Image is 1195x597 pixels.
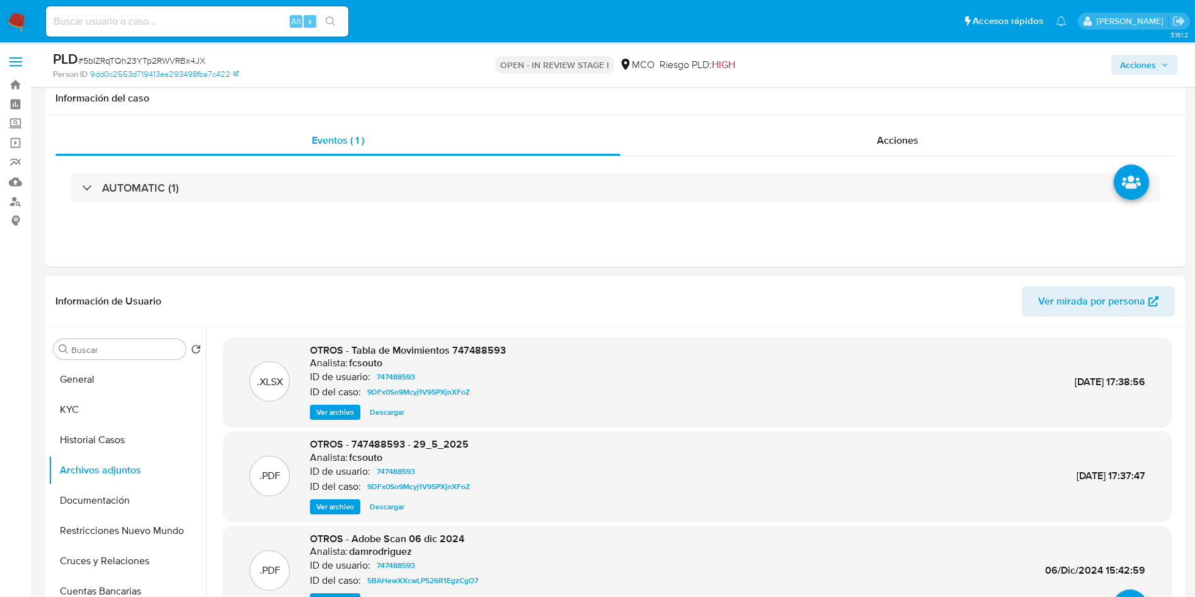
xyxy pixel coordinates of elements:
div: AUTOMATIC (1) [71,173,1160,202]
span: Eventos ( 1 ) [312,133,364,148]
span: Alt [291,15,301,27]
p: .PDF [260,469,280,483]
span: Riesgo PLD: [660,58,735,72]
button: Volver al orden por defecto [191,344,201,358]
span: 5BAHewXXcwLP526R1EgzCgO7 [367,573,478,588]
a: Salir [1172,14,1186,28]
button: Ver archivo [310,405,360,420]
h1: Información del caso [55,92,1175,105]
span: Descargar [370,406,404,419]
a: 9dd0c2553d719413ea293498fba7c422 [90,69,239,80]
a: 747488593 [372,369,420,385]
span: Ver archivo [316,406,354,419]
span: 9DFx0So9Mcyj1V95PXjnXFoZ [367,385,470,400]
a: 747488593 [372,558,420,573]
h6: fcsouto [349,451,382,464]
button: Buscar [59,344,69,354]
button: Archivos adjuntos [49,455,206,485]
h6: fcsouto [349,357,382,369]
a: 5BAHewXXcwLP526R1EgzCgO7 [362,573,483,588]
button: Historial Casos [49,425,206,455]
span: [DATE] 17:37:47 [1077,468,1145,483]
p: damian.rodriguez@mercadolibre.com [1097,15,1168,27]
p: Analista: [310,357,348,369]
span: 747488593 [377,369,415,385]
p: ID del caso: [310,480,361,493]
button: KYC [49,395,206,425]
span: Acciones [877,133,918,148]
button: search-icon [317,13,343,30]
p: Analista: [310,451,348,464]
p: ID de usuario: [310,371,370,383]
b: PLD [53,49,78,69]
button: Acciones [1111,55,1177,75]
p: Analista: [310,545,348,558]
h6: damrodriguez [349,545,412,558]
span: [DATE] 17:38:56 [1075,374,1145,389]
p: .XLSX [257,375,283,389]
span: # 5bIZRqTQh23YTp2RWVRBx4JX [78,54,205,67]
a: 747488593 [372,464,420,479]
input: Buscar [71,344,181,356]
span: Ver archivo [316,501,354,513]
span: Descargar [370,501,404,513]
span: s [308,15,312,27]
b: Person ID [53,69,88,80]
input: Buscar usuario o caso... [46,13,348,30]
span: Ver mirada por persona [1038,286,1145,316]
button: Cruces y Relaciones [49,546,206,576]
button: Descargar [363,499,411,514]
button: Ver archivo [310,499,360,514]
span: OTROS - Tabla de Movimientos 747488593 [310,343,506,357]
div: MCO [619,58,655,72]
button: Ver mirada por persona [1022,286,1175,316]
span: 747488593 [377,464,415,479]
a: 9DFx0So9Mcyj1V95PXjnXFoZ [362,479,475,494]
a: Notificaciones [1056,16,1066,26]
p: OPEN - IN REVIEW STAGE I [495,56,614,74]
span: Acciones [1120,55,1156,75]
button: Descargar [363,405,411,420]
span: OTROS - 747488593 - 29_5_2025 [310,437,469,451]
p: ID del caso: [310,574,361,587]
span: 9DFx0So9Mcyj1V95PXjnXFoZ [367,479,470,494]
button: General [49,364,206,395]
p: ID de usuario: [310,465,370,478]
h1: Información de Usuario [55,295,161,308]
button: Restricciones Nuevo Mundo [49,516,206,546]
span: 06/Dic/2024 15:42:59 [1045,563,1145,577]
button: Documentación [49,485,206,516]
a: 9DFx0So9Mcyj1V95PXjnXFoZ [362,385,475,400]
span: Accesos rápidos [973,14,1043,28]
p: .PDF [260,564,280,577]
p: ID del caso: [310,386,361,398]
span: OTROS - Adobe Scan 06 dic 2024 [310,531,464,546]
p: ID de usuario: [310,559,370,572]
h3: AUTOMATIC (1) [102,181,179,195]
span: HIGH [712,57,735,72]
span: 747488593 [377,558,415,573]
